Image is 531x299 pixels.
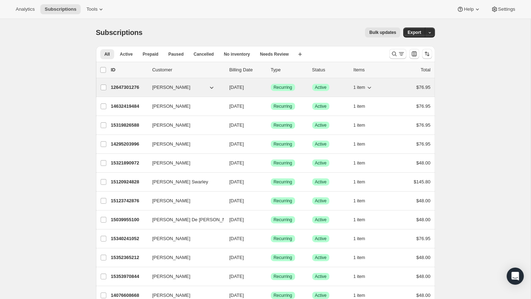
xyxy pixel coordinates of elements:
span: 1 item [354,274,365,279]
p: 15319826588 [111,122,147,129]
button: [PERSON_NAME] Swarley [148,176,219,188]
span: [DATE] [229,122,244,128]
span: 1 item [354,293,365,298]
span: Prepaid [143,51,158,57]
button: [PERSON_NAME] [148,271,219,282]
button: 1 item [354,272,373,282]
span: Needs Review [260,51,289,57]
span: 1 item [354,198,365,204]
div: 15353970844[PERSON_NAME][DATE]SuccessRecurringSuccessActive1 item$48.00 [111,272,431,282]
p: 14632419484 [111,103,147,110]
button: Create new view [294,49,306,59]
div: Open Intercom Messenger [507,268,524,285]
span: 1 item [354,141,365,147]
span: Active [315,160,327,166]
span: [DATE] [229,198,244,203]
button: Customize table column order and visibility [409,49,419,59]
span: Active [315,103,327,109]
span: Active [315,122,327,128]
span: No inventory [224,51,250,57]
span: Recurring [274,160,292,166]
span: Active [120,51,133,57]
span: Cancelled [194,51,214,57]
div: 15321890972[PERSON_NAME][DATE]SuccessRecurringSuccessActive1 item$48.00 [111,158,431,168]
div: 14632419484[PERSON_NAME][DATE]SuccessRecurringSuccessActive1 item$76.95 [111,101,431,111]
span: [DATE] [229,274,244,279]
button: 1 item [354,120,373,130]
span: [PERSON_NAME] [152,122,191,129]
div: Items [354,66,389,74]
div: 15319826588[PERSON_NAME][DATE]SuccessRecurringSuccessActive1 item$76.95 [111,120,431,130]
button: 1 item [354,234,373,244]
span: Tools [86,6,97,12]
span: $48.00 [416,198,431,203]
span: [DATE] [229,255,244,260]
p: Customer [152,66,224,74]
span: [PERSON_NAME] [152,103,191,110]
span: Active [315,274,327,279]
p: 15340241052 [111,235,147,242]
span: Active [315,198,327,204]
span: Active [315,236,327,242]
button: Settings [487,4,520,14]
span: $48.00 [416,255,431,260]
span: [PERSON_NAME] [152,292,191,299]
span: [PERSON_NAME] De [PERSON_NAME] [152,216,237,223]
div: 14295203996[PERSON_NAME][DATE]SuccessRecurringSuccessActive1 item$76.95 [111,139,431,149]
span: $76.95 [416,236,431,241]
span: Active [315,255,327,260]
button: Sort the results [422,49,432,59]
span: [DATE] [229,236,244,241]
span: Recurring [274,255,292,260]
span: All [105,51,110,57]
button: Bulk updates [365,27,400,37]
span: 1 item [354,255,365,260]
span: Active [315,217,327,223]
button: [PERSON_NAME] [148,138,219,150]
span: $48.00 [416,293,431,298]
span: [DATE] [229,217,244,222]
span: Recurring [274,103,292,109]
p: 14295203996 [111,141,147,148]
span: Recurring [274,85,292,90]
span: [PERSON_NAME] [152,84,191,91]
span: [PERSON_NAME] [152,235,191,242]
button: Search and filter results [389,49,406,59]
span: $76.95 [416,103,431,109]
span: Recurring [274,217,292,223]
span: $76.95 [416,141,431,147]
span: $145.80 [414,179,431,184]
button: Analytics [11,4,39,14]
button: [PERSON_NAME] De [PERSON_NAME] [148,214,219,225]
button: 1 item [354,177,373,187]
span: Recurring [274,179,292,185]
span: Active [315,141,327,147]
span: Recurring [274,236,292,242]
p: Status [312,66,348,74]
div: IDCustomerBilling DateTypeStatusItemsTotal [111,66,431,74]
button: [PERSON_NAME] [148,233,219,244]
span: 1 item [354,236,365,242]
button: [PERSON_NAME] [148,195,219,207]
p: 15123742876 [111,197,147,204]
span: Settings [498,6,515,12]
span: [DATE] [229,179,244,184]
span: $48.00 [416,217,431,222]
span: Recurring [274,274,292,279]
span: 1 item [354,85,365,90]
p: Total [421,66,430,74]
p: 15352365212 [111,254,147,261]
p: ID [111,66,147,74]
span: [DATE] [229,85,244,90]
p: 15353970844 [111,273,147,280]
span: Subscriptions [45,6,76,12]
button: 1 item [354,139,373,149]
button: 1 item [354,158,373,168]
span: Paused [168,51,184,57]
span: [PERSON_NAME] [152,159,191,167]
span: [DATE] [229,141,244,147]
div: 15352365212[PERSON_NAME][DATE]SuccessRecurringSuccessActive1 item$48.00 [111,253,431,263]
span: Active [315,293,327,298]
button: 1 item [354,82,373,92]
p: 12647301276 [111,84,147,91]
